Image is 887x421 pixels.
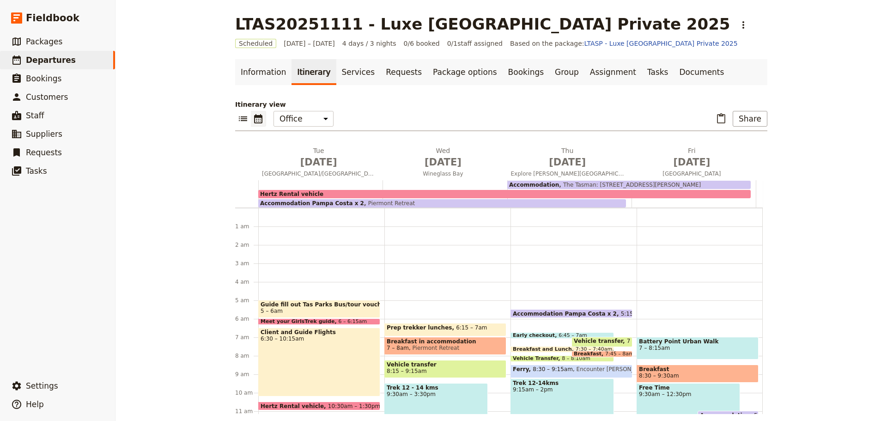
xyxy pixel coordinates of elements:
span: 5:15pm – 5:30am [621,311,670,317]
div: Ferry8:30 – 9:15amEncounter [PERSON_NAME][GEOGRAPHIC_DATA] [510,365,632,378]
button: Paste itinerary item [713,111,729,127]
button: Thu [DATE]Explore [PERSON_NAME][GEOGRAPHIC_DATA] [507,146,632,180]
div: Accommodation Pampa Costa x 2Piermont Retreat [258,199,626,207]
a: Services [336,59,381,85]
h1: LTAS20251111 - Luxe [GEOGRAPHIC_DATA] Private 2025 [235,15,730,33]
div: 5 am [235,297,258,304]
h2: Fri [635,146,748,169]
div: 9 am [235,371,258,378]
span: Settings [26,381,58,390]
span: 0 / 1 staff assigned [447,39,503,48]
span: Scheduled [235,39,276,48]
div: Meet your GirlsTrek guide6 – 6:15am [258,318,380,325]
span: Vehicle Transfer [513,356,562,361]
span: Piermont Retreat [409,345,459,351]
span: 9:30am – 3:30pm [387,391,486,397]
a: Requests [380,59,427,85]
div: Prep trekker lunches6:15 – 7am [384,323,506,336]
span: [GEOGRAPHIC_DATA] [632,170,752,177]
div: AccommodationThe Tasman: [STREET_ADDRESS][PERSON_NAME] [507,181,751,189]
span: Tasks [26,166,47,176]
span: Packages [26,37,62,46]
div: 6 am [235,315,258,323]
div: 8 am [235,352,258,360]
span: 9:30am – 12:30pm [639,391,738,397]
div: Accommodation Pampa Costa x 2Piermont RetreatHertz Rental vehicleAccommodationThe Tasman: [STREET... [258,180,756,207]
span: [DATE] [635,155,748,169]
span: 7 – 8am [387,345,409,351]
span: Departures [26,55,76,65]
div: 10 am [235,389,258,397]
span: 9:15am – 2pm [513,386,612,393]
div: 2 am [235,241,258,249]
button: Tue [DATE][GEOGRAPHIC_DATA]/[GEOGRAPHIC_DATA]/[GEOGRAPHIC_DATA] [258,146,383,180]
span: Accommodation Pampa Costa x 2 [513,311,621,317]
span: 8:15 – 9:15am [387,368,427,374]
button: List view [235,111,251,127]
span: Early checkout [513,333,559,338]
span: Battery Point Urban Walk [639,338,756,345]
span: Piermont Retreat [364,200,415,207]
h2: Tue [262,146,375,169]
span: 8:30 – 9:15am [533,366,573,377]
span: Suppliers [26,129,62,139]
button: Share [733,111,767,127]
div: Accommodation5pm – 11am [698,411,759,420]
span: 7 – 7:35am [627,338,658,346]
a: Package options [427,59,502,85]
span: 5 – 6am [261,308,283,314]
span: Trek 12 - 14 kms [387,384,486,391]
span: Hertz Rental vehicle [261,403,328,409]
a: Documents [674,59,729,85]
span: Help [26,400,44,409]
span: Free Time [639,384,738,391]
span: Wineglass Bay [383,170,503,177]
a: Assignment [584,59,642,85]
span: 8 – 8:10am [562,356,590,361]
div: Breakfast in accommodation7 – 8amPiermont Retreat [384,337,506,355]
div: 11 am [235,408,258,415]
span: 10:30am – 1:30pm [328,403,381,409]
span: [DATE] [386,155,499,169]
span: [DATE] [511,155,624,169]
a: Information [235,59,292,85]
a: Itinerary [292,59,336,85]
span: Vehicle transfer [574,338,627,344]
div: 1 am [235,223,258,230]
span: Customers [26,92,68,102]
span: The Tasman: [STREET_ADDRESS][PERSON_NAME] [559,182,701,188]
div: Accommodation Pampa Costa x 25:15pm – 5:30am [510,309,632,318]
button: Calendar view [251,111,266,127]
span: 7 – 8:15am [639,345,756,351]
button: Fri [DATE][GEOGRAPHIC_DATA] [632,146,756,180]
span: [GEOGRAPHIC_DATA]/[GEOGRAPHIC_DATA]/[GEOGRAPHIC_DATA] [258,170,379,177]
span: Explore [PERSON_NAME][GEOGRAPHIC_DATA] [507,170,628,177]
span: Breakfast [574,351,605,357]
div: Guide fill out Tas Parks Bus/tour voucher week before and print for vehicle5 – 6am [258,300,380,318]
div: 4 am [235,278,258,286]
span: 5pm – 11am [754,412,789,418]
div: Hertz Rental vehicle10:30am – 1:30pm [258,402,380,410]
span: Guide fill out Tas Parks Bus/tour voucher week before and print for vehicle [261,301,378,308]
span: Trek 12-14kms [513,380,612,386]
span: Based on the package: [510,39,738,48]
span: Accommodation Pampa Costa x 2 [260,200,364,207]
span: 6:15 – 7am [456,324,487,335]
div: Early checkout6:45 – 7am [510,332,614,339]
span: Hertz Rental vehicle [260,191,323,197]
div: Breakfast7:45 – 8am [571,351,632,357]
span: Staff [26,111,44,120]
a: Group [549,59,584,85]
span: [DATE] [262,155,375,169]
div: Hertz Rental vehicle [258,190,751,198]
span: Meet your GirlsTrek guide [261,319,338,324]
span: Breakfast in accommodation [387,338,504,345]
div: Client and Guide Flights6:30 – 10:15am [258,328,380,397]
div: Vehicle Transfer8 – 8:10am [510,355,614,362]
span: 6:45 – 7am [559,333,587,338]
button: Actions [735,17,751,33]
div: Breakfast8:30 – 9:30am [637,365,759,383]
div: 3 am [235,260,258,267]
span: Vehicle transfer [387,361,504,368]
span: Accommodation [700,412,754,418]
